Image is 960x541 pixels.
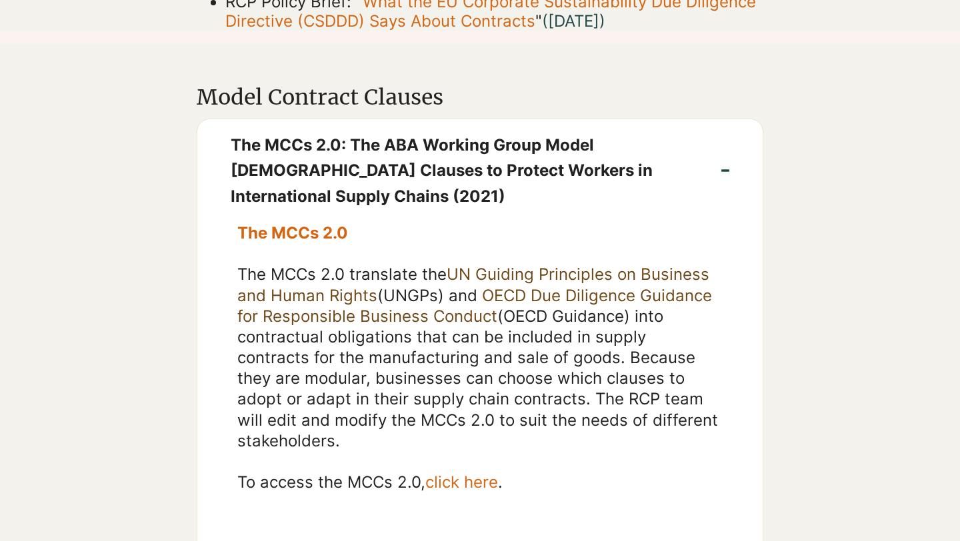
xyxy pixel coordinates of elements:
a: OECD Due Diligence Guidance for Responsible Business Conduct [237,286,712,326]
span: The MCCs 2.0 translate the (UNGPs) and (OECD Guidance) into contractual obligations that can be i... [237,265,718,450]
a: The MCCs 2.0 [237,223,348,243]
a: UN Guiding Principles on Business and Human Rights [237,265,709,304]
span: ([DATE]) [542,11,605,31]
span: To access the MCCs 2.0, . [237,472,503,492]
button: The MCCs 2.0: The ABA Working Group Model [DEMOGRAPHIC_DATA] Clauses to Protect Workers in Intern... [197,119,763,223]
span: The MCCs 2.0: The ABA Working Group Model [DEMOGRAPHIC_DATA] Clauses to Protect Workers in Intern... [231,133,688,209]
span: Model Contract Clauses [197,84,443,111]
a: click here [425,472,498,492]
